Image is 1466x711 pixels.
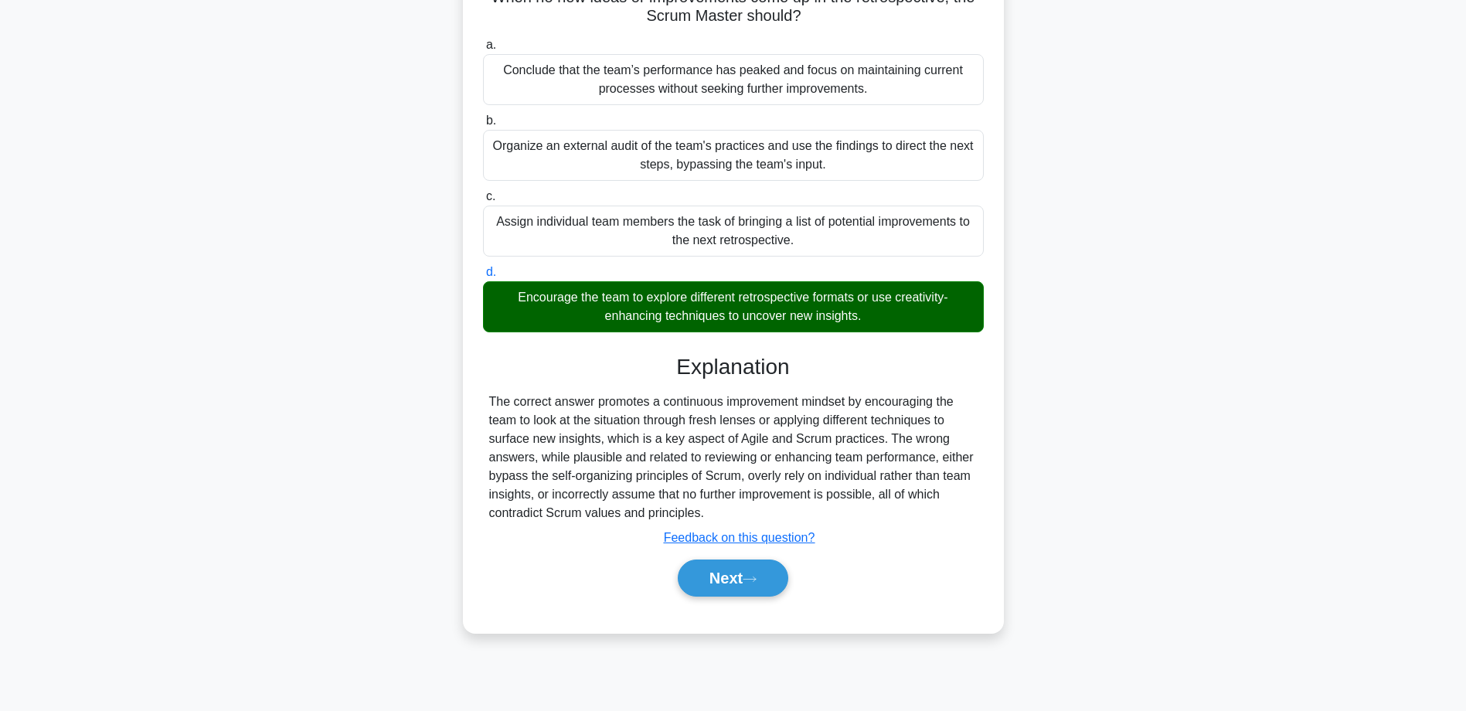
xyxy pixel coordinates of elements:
[483,54,984,105] div: Conclude that the team’s performance has peaked and focus on maintaining current processes withou...
[486,189,495,202] span: c.
[489,393,978,522] div: The correct answer promotes a continuous improvement mindset by encouraging the team to look at t...
[492,354,974,380] h3: Explanation
[486,38,496,51] span: a.
[486,114,496,127] span: b.
[483,206,984,257] div: Assign individual team members the task of bringing a list of potential improvements to the next ...
[486,265,496,278] span: d.
[664,531,815,544] a: Feedback on this question?
[678,560,788,597] button: Next
[483,130,984,181] div: Organize an external audit of the team's practices and use the findings to direct the next steps,...
[483,281,984,332] div: Encourage the team to explore different retrospective formats or use creativity-enhancing techniq...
